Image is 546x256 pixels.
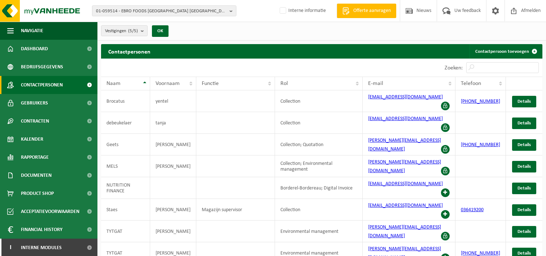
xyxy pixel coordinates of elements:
[512,96,536,107] a: Details
[21,94,48,112] span: Gebruikers
[445,65,463,71] label: Zoeken:
[101,155,150,177] td: MELS
[21,202,79,221] span: Acceptatievoorwaarden
[278,5,326,16] label: Interne informatie
[368,94,443,100] a: [EMAIL_ADDRESS][DOMAIN_NAME]
[101,134,150,155] td: Geets
[21,184,54,202] span: Product Shop
[196,199,275,221] td: Magazijn supervisor
[517,208,531,212] span: Details
[21,40,48,58] span: Dashboard
[101,44,158,58] h2: Contactpersonen
[101,221,150,242] td: TYTGAT
[368,116,443,121] a: [EMAIL_ADDRESS][DOMAIN_NAME]
[337,4,396,18] a: Offerte aanvragen
[517,121,531,125] span: Details
[517,186,531,191] span: Details
[275,155,362,177] td: Collection; Environmental management
[21,22,43,40] span: Navigatie
[461,99,500,104] a: [PHONE_NUMBER]
[517,164,531,169] span: Details
[152,25,169,37] button: OK
[101,90,150,112] td: Brocatus
[512,183,536,194] a: Details
[368,181,443,187] a: [EMAIL_ADDRESS][DOMAIN_NAME]
[461,207,484,213] a: 036419200
[21,221,62,239] span: Financial History
[21,148,49,166] span: Rapportage
[128,29,138,33] count: (5/5)
[512,118,536,129] a: Details
[150,112,196,134] td: tanja
[368,138,441,152] a: [PERSON_NAME][EMAIL_ADDRESS][DOMAIN_NAME]
[101,199,150,221] td: Staes
[150,90,196,112] td: yentel
[512,226,536,238] a: Details
[351,7,393,14] span: Offerte aanvragen
[21,112,49,130] span: Contracten
[96,6,227,17] span: 01-059514 - EBRO FOODS [GEOGRAPHIC_DATA] [GEOGRAPHIC_DATA] - [GEOGRAPHIC_DATA]
[517,251,531,256] span: Details
[106,81,121,86] span: Naam
[280,81,288,86] span: Rol
[512,139,536,151] a: Details
[275,177,362,199] td: Borderel-Bordereau; Digital Invoice
[275,199,362,221] td: Collection
[101,25,148,36] button: Vestigingen(5/5)
[461,251,500,256] a: [PHONE_NUMBER]
[21,130,43,148] span: Kalender
[156,81,180,86] span: Voornaam
[368,225,441,239] a: [PERSON_NAME][EMAIL_ADDRESS][DOMAIN_NAME]
[275,90,362,112] td: Collection
[150,155,196,177] td: [PERSON_NAME]
[517,229,531,234] span: Details
[150,221,196,242] td: [PERSON_NAME]
[101,177,150,199] td: NUTRITION FINANCE
[368,159,441,174] a: [PERSON_NAME][EMAIL_ADDRESS][DOMAIN_NAME]
[202,81,219,86] span: Functie
[461,81,481,86] span: Telefoon
[150,134,196,155] td: [PERSON_NAME]
[21,58,63,76] span: Bedrijfsgegevens
[21,76,63,94] span: Contactpersonen
[101,112,150,134] td: debeukelaer
[92,5,236,16] button: 01-059514 - EBRO FOODS [GEOGRAPHIC_DATA] [GEOGRAPHIC_DATA] - [GEOGRAPHIC_DATA]
[150,199,196,221] td: [PERSON_NAME]
[461,142,500,148] a: [PHONE_NUMBER]
[368,81,383,86] span: E-mail
[517,142,531,147] span: Details
[21,166,52,184] span: Documenten
[368,203,443,208] a: [EMAIL_ADDRESS][DOMAIN_NAME]
[512,204,536,216] a: Details
[275,134,362,155] td: Collection; Quotation
[469,44,542,59] a: Contactpersoon toevoegen
[275,112,362,134] td: Collection
[512,161,536,172] a: Details
[105,26,138,37] span: Vestigingen
[517,99,531,104] span: Details
[275,221,362,242] td: Environmental management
